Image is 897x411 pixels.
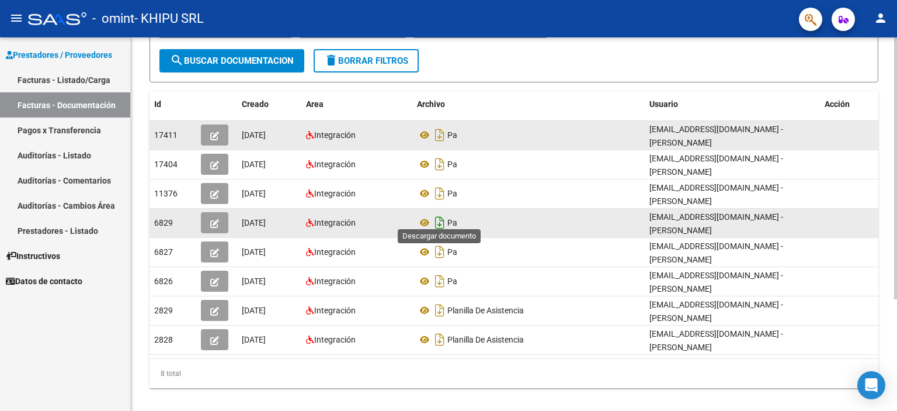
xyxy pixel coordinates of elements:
span: [DATE] [242,306,266,315]
div: 8 total [149,359,878,388]
mat-icon: search [170,53,184,67]
span: 17411 [154,130,178,140]
button: Borrar Filtros [314,49,419,72]
span: Usuario [649,99,678,109]
span: [EMAIL_ADDRESS][DOMAIN_NAME] - [PERSON_NAME] [649,329,783,352]
datatable-header-cell: Area [301,92,412,117]
span: Pa [447,130,457,140]
span: [EMAIL_ADDRESS][DOMAIN_NAME] - [PERSON_NAME] [649,271,783,293]
span: Pa [447,247,457,257]
mat-icon: person [874,11,888,25]
i: Descargar documento [432,301,447,320]
span: Buscar Documentacion [170,56,294,66]
span: Pa [447,189,457,198]
span: Acción [825,99,850,109]
i: Descargar documento [432,126,447,144]
div: Open Intercom Messenger [857,371,885,399]
span: [DATE] [242,247,266,257]
span: - omint [92,6,134,32]
span: [DATE] [242,335,266,344]
span: Integración [314,189,356,198]
datatable-header-cell: Usuario [645,92,820,117]
span: Prestadores / Proveedores [6,49,112,61]
span: Integración [314,160,356,169]
i: Descargar documento [432,184,447,203]
span: Pa [447,160,457,169]
span: Integración [314,218,356,227]
datatable-header-cell: Archivo [412,92,645,117]
span: Integración [314,277,356,286]
span: Integración [314,247,356,257]
span: [EMAIL_ADDRESS][DOMAIN_NAME] - [PERSON_NAME] [649,125,783,147]
span: [EMAIL_ADDRESS][DOMAIN_NAME] - [PERSON_NAME] [649,241,783,264]
datatable-header-cell: Id [149,92,196,117]
span: Planilla De Asistencia [447,306,524,315]
span: [DATE] [242,277,266,286]
span: - KHIPU SRL [134,6,204,32]
span: Planilla De Asistencia [447,335,524,344]
span: [DATE] [242,130,266,140]
i: Descargar documento [432,272,447,291]
i: Descargar documento [432,330,447,349]
span: Id [154,99,161,109]
span: Pa [447,218,457,227]
span: Area [306,99,324,109]
i: Descargar documento [432,243,447,261]
span: Creado [242,99,269,109]
button: Buscar Documentacion [159,49,304,72]
span: [DATE] [242,189,266,198]
span: Instructivos [6,250,60,263]
span: 6826 [154,277,173,286]
span: [DATE] [242,160,266,169]
span: Integración [314,306,356,315]
span: [EMAIL_ADDRESS][DOMAIN_NAME] - [PERSON_NAME] [649,183,783,206]
mat-icon: menu [9,11,23,25]
i: Descargar documento [432,213,447,232]
span: Borrar Filtros [324,56,408,66]
mat-icon: delete [324,53,338,67]
datatable-header-cell: Acción [820,92,878,117]
span: 2828 [154,335,173,344]
span: Datos de contacto [6,275,82,288]
span: [EMAIL_ADDRESS][DOMAIN_NAME] - [PERSON_NAME] [649,154,783,177]
span: Integración [314,130,356,140]
span: Archivo [417,99,445,109]
span: [EMAIL_ADDRESS][DOMAIN_NAME] - [PERSON_NAME] [649,212,783,235]
span: 11376 [154,189,178,198]
span: [EMAIL_ADDRESS][DOMAIN_NAME] - [PERSON_NAME] [649,300,783,323]
span: 6827 [154,247,173,257]
i: Descargar documento [432,155,447,174]
span: 6829 [154,218,173,227]
datatable-header-cell: Creado [237,92,301,117]
span: Integración [314,335,356,344]
span: [DATE] [242,218,266,227]
span: Pa [447,277,457,286]
span: 17404 [154,160,178,169]
span: 2829 [154,306,173,315]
